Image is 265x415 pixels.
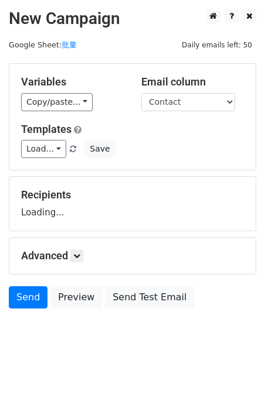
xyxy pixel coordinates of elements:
a: Preview [50,286,102,308]
small: Google Sheet: [9,40,77,49]
a: Send [9,286,47,308]
h5: Email column [141,76,244,88]
a: 批量 [62,40,77,49]
div: Loading... [21,188,244,219]
h2: New Campaign [9,9,256,29]
a: Load... [21,140,66,158]
a: Send Test Email [105,286,194,308]
a: Templates [21,123,72,135]
h5: Recipients [21,188,244,201]
h5: Variables [21,76,124,88]
h5: Advanced [21,249,244,262]
a: Daily emails left: 50 [178,40,256,49]
span: Daily emails left: 50 [178,39,256,52]
a: Copy/paste... [21,93,93,111]
button: Save [84,140,115,158]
